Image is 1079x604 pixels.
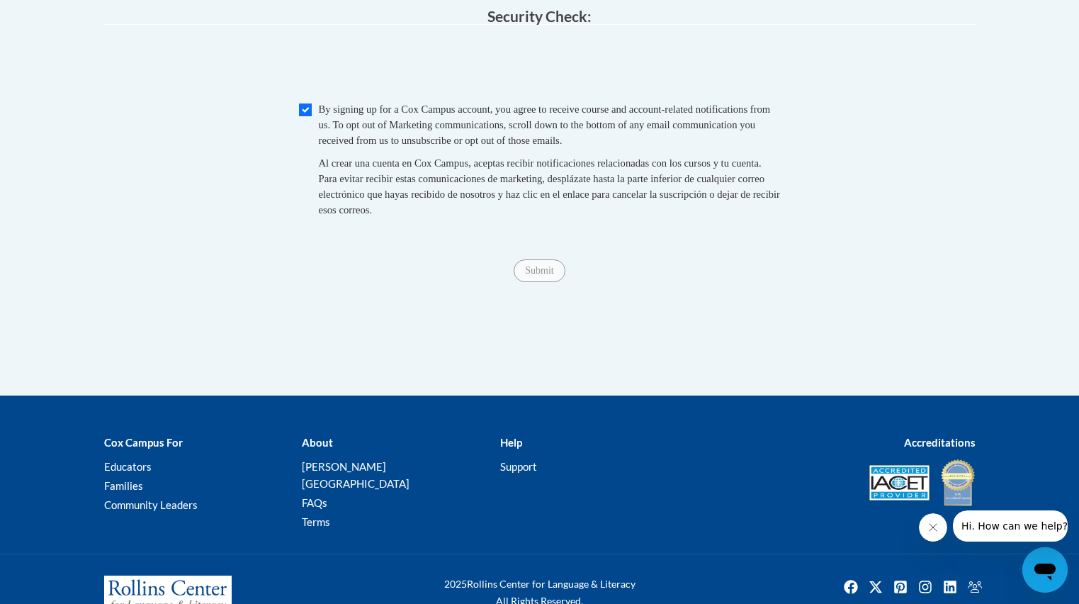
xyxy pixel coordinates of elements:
b: About [302,436,333,449]
img: Facebook icon [840,576,862,598]
a: Linkedin [939,576,961,598]
img: Twitter icon [864,576,887,598]
iframe: Message from company [953,510,1068,542]
a: Pinterest [889,576,912,598]
input: Submit [514,259,565,282]
img: Instagram icon [914,576,937,598]
iframe: Close message [919,513,947,542]
iframe: Button to launch messaging window [1022,547,1068,593]
img: Facebook group icon [964,576,986,598]
a: Twitter [864,576,887,598]
a: Terms [302,515,330,528]
a: Educators [104,460,152,473]
a: Instagram [914,576,937,598]
img: LinkedIn icon [939,576,961,598]
span: By signing up for a Cox Campus account, you agree to receive course and account-related notificat... [319,104,771,146]
a: Community Leaders [104,498,198,511]
b: Accreditations [904,436,976,449]
a: Support [500,460,537,473]
span: 2025 [444,578,467,590]
img: Pinterest icon [889,576,912,598]
a: Facebook [840,576,862,598]
img: IDA® Accredited [940,458,976,508]
img: Accredited IACET® Provider [869,465,930,500]
a: [PERSON_NAME][GEOGRAPHIC_DATA] [302,460,409,490]
a: Facebook Group [964,576,986,598]
a: Families [104,479,143,492]
b: Cox Campus For [104,436,183,449]
b: Help [500,436,522,449]
span: Security Check: [487,7,592,25]
iframe: reCAPTCHA [432,39,648,94]
span: Al crear una cuenta en Cox Campus, aceptas recibir notificaciones relacionadas con los cursos y t... [319,157,780,216]
a: FAQs [302,496,327,509]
